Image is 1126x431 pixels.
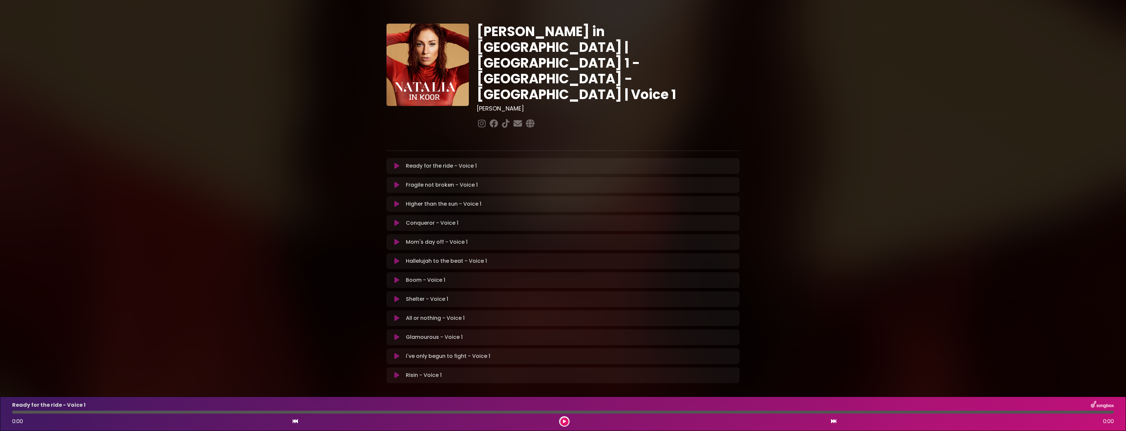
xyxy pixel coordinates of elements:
[386,24,469,106] img: YTVS25JmS9CLUqXqkEhs
[406,181,478,189] p: Fragile not broken - Voice 1
[406,352,490,360] p: I've only begun to fight - Voice 1
[406,314,465,322] p: All or nothing - Voice 1
[477,24,740,102] h1: [PERSON_NAME] in [GEOGRAPHIC_DATA] | [GEOGRAPHIC_DATA] 1 - [GEOGRAPHIC_DATA] - [GEOGRAPHIC_DATA] ...
[406,295,448,303] p: Shelter - Voice 1
[406,162,477,170] p: Ready for the ride - Voice 1
[1091,401,1114,409] img: songbox-logo-white.png
[406,333,463,341] p: Glamourous - Voice 1
[406,257,487,265] p: Hallelujah to the beat - Voice 1
[477,105,740,112] h3: [PERSON_NAME]
[12,401,86,409] p: Ready for the ride - Voice 1
[406,276,445,284] p: Boom - Voice 1
[406,238,468,246] p: Mom's day off - Voice 1
[406,371,442,379] p: Risin - Voice 1
[406,200,481,208] p: Higher than the sun - Voice 1
[406,219,458,227] p: Conqueror - Voice 1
